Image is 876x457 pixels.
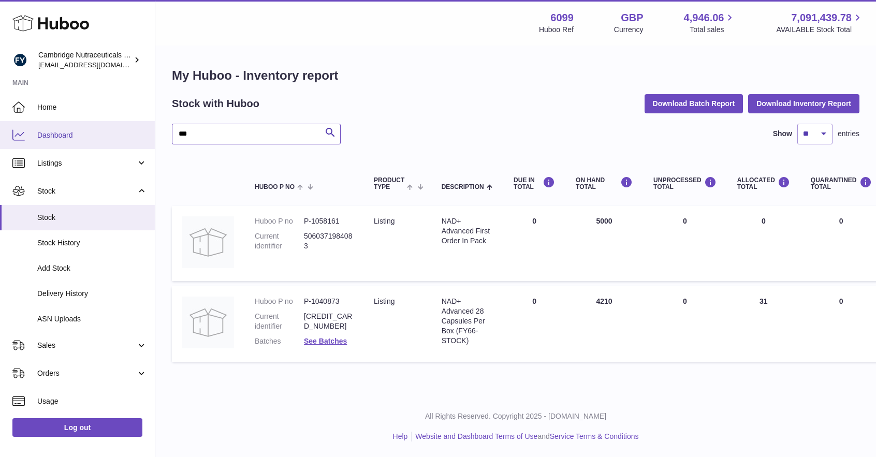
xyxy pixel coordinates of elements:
dd: P-1040873 [304,297,353,306]
td: 0 [643,206,727,281]
h2: Stock with Huboo [172,97,259,111]
td: 5000 [565,206,643,281]
strong: GBP [621,11,643,25]
button: Download Inventory Report [748,94,859,113]
span: Add Stock [37,263,147,273]
span: Stock [37,213,147,223]
span: AVAILABLE Stock Total [776,25,864,35]
a: Service Terms & Conditions [550,432,639,440]
span: Stock [37,186,136,196]
dt: Huboo P no [255,297,304,306]
label: Show [773,129,792,139]
img: product image [182,297,234,348]
dd: 5060371984083 [304,231,353,251]
div: Huboo Ref [539,25,574,35]
span: entries [838,129,859,139]
img: product image [182,216,234,268]
span: listing [374,297,395,305]
a: See Batches [304,337,347,345]
span: [EMAIL_ADDRESS][DOMAIN_NAME] [38,61,152,69]
a: 4,946.06 Total sales [684,11,736,35]
td: 31 [727,286,800,362]
span: 0 [839,217,843,225]
span: 0 [839,297,843,305]
td: 0 [503,206,565,281]
td: 0 [643,286,727,362]
span: Dashboard [37,130,147,140]
dt: Batches [255,336,304,346]
dt: Current identifier [255,312,304,331]
button: Download Batch Report [645,94,743,113]
img: huboo@camnutra.com [12,52,28,68]
div: QUARANTINED Total [811,176,872,190]
dt: Current identifier [255,231,304,251]
span: Stock History [37,238,147,248]
span: Home [37,102,147,112]
span: Delivery History [37,289,147,299]
div: UNPROCESSED Total [653,176,717,190]
a: Help [393,432,408,440]
a: 7,091,439.78 AVAILABLE Stock Total [776,11,864,35]
span: Total sales [690,25,736,35]
td: 0 [503,286,565,362]
td: 0 [727,206,800,281]
span: Orders [37,368,136,378]
span: Description [442,184,484,190]
span: ASN Uploads [37,314,147,324]
h1: My Huboo - Inventory report [172,67,859,84]
a: Website and Dashboard Terms of Use [415,432,537,440]
p: All Rights Reserved. Copyright 2025 - [DOMAIN_NAME] [164,411,868,421]
span: 4,946.06 [684,11,724,25]
div: ALLOCATED Total [737,176,790,190]
div: Cambridge Nutraceuticals Ltd [38,50,132,70]
div: DUE IN TOTAL [514,176,555,190]
span: Product Type [374,177,404,190]
a: Log out [12,418,142,437]
div: NAD+ Advanced First Order In Pack [442,216,493,246]
span: listing [374,217,395,225]
span: 7,091,439.78 [791,11,852,25]
div: NAD+ Advanced 28 Capsules Per Box (FY66-STOCK) [442,297,493,345]
dt: Huboo P no [255,216,304,226]
span: Usage [37,396,147,406]
dd: [CREDIT_CARD_NUMBER] [304,312,353,331]
dd: P-1058161 [304,216,353,226]
div: ON HAND Total [576,176,633,190]
td: 4210 [565,286,643,362]
strong: 6099 [550,11,574,25]
span: Sales [37,341,136,350]
span: Listings [37,158,136,168]
div: Currency [614,25,644,35]
span: Huboo P no [255,184,295,190]
li: and [412,432,638,441]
